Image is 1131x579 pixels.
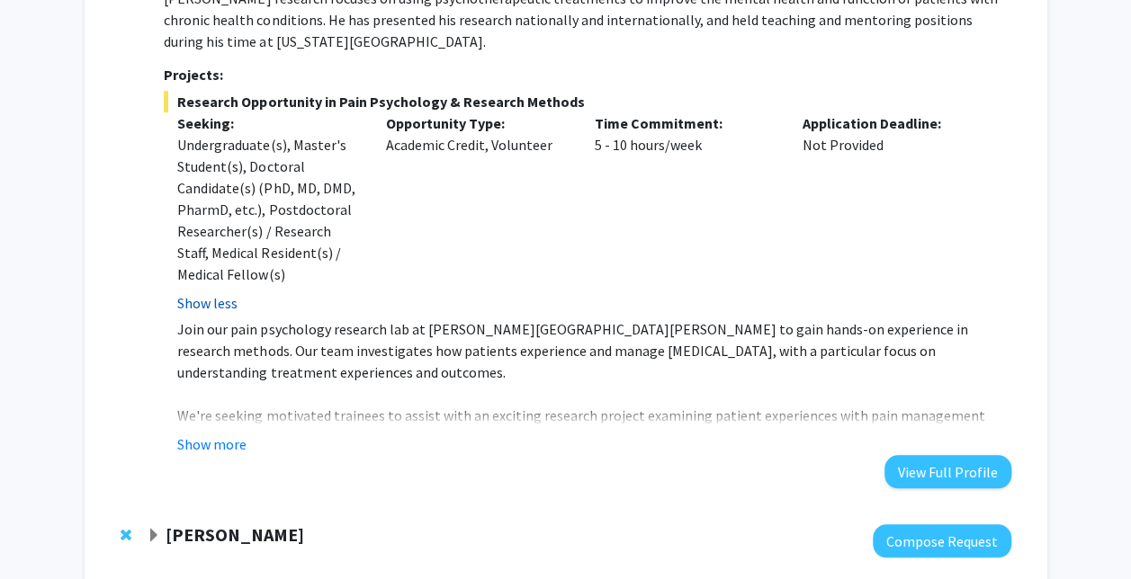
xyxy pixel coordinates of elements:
strong: [PERSON_NAME] [166,523,304,546]
span: Remove Raj Mukherjee from bookmarks [121,528,131,542]
button: View Full Profile [884,455,1011,488]
p: Time Commitment: [594,112,776,134]
div: 5 - 10 hours/week [580,112,789,314]
button: Show more [177,433,247,455]
strong: Projects: [164,66,223,84]
div: Not Provided [789,112,998,314]
button: Compose Request to Raj Mukherjee [873,524,1011,557]
div: Undergraduate(s), Master's Student(s), Doctoral Candidate(s) (PhD, MD, DMD, PharmD, etc.), Postdo... [177,134,359,285]
p: Application Deadline: [803,112,984,134]
span: Research Opportunity in Pain Psychology & Research Methods [164,91,1010,112]
button: Show less [177,292,238,314]
span: Expand Raj Mukherjee Bookmark [147,529,161,543]
iframe: Chat [13,498,76,566]
p: Opportunity Type: [386,112,568,134]
p: Seeking: [177,112,359,134]
p: We're seeking motivated trainees to assist with an exciting research project examining patient ex... [177,405,1010,448]
p: Join our pain psychology research lab at [PERSON_NAME][GEOGRAPHIC_DATA][PERSON_NAME] to gain hand... [177,318,1010,383]
div: Academic Credit, Volunteer [373,112,581,314]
